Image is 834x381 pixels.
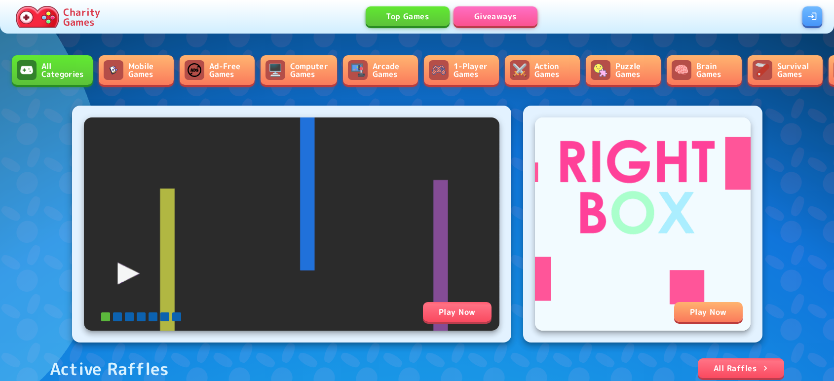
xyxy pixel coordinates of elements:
a: Puzzle GamesPuzzle Games [586,55,661,85]
a: Play Now [84,117,499,331]
img: Avoid Blocks [84,117,499,331]
a: Arcade GamesArcade Games [343,55,418,85]
a: All Raffles [698,358,784,378]
a: Computer GamesComputer Games [261,55,337,85]
a: Survival GamesSurvival Games [748,55,823,85]
a: Brain GamesBrain Games [667,55,742,85]
a: Ad-Free GamesAd-Free Games [180,55,255,85]
p: Charity Games [63,7,100,27]
img: Right Box [535,117,751,331]
a: Play Now [535,117,751,331]
a: All CategoriesAll Categories [12,55,93,85]
div: Active Raffles [50,358,169,379]
img: Charity.Games [16,6,59,28]
a: Charity Games [12,4,104,30]
a: Action GamesAction Games [505,55,580,85]
a: Mobile GamesMobile Games [99,55,174,85]
div: Play Now [674,302,743,322]
a: Giveaways [454,6,537,26]
div: Play Now [423,302,492,322]
a: 1-Player Games1-Player Games [424,55,499,85]
a: Top Games [366,6,450,26]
